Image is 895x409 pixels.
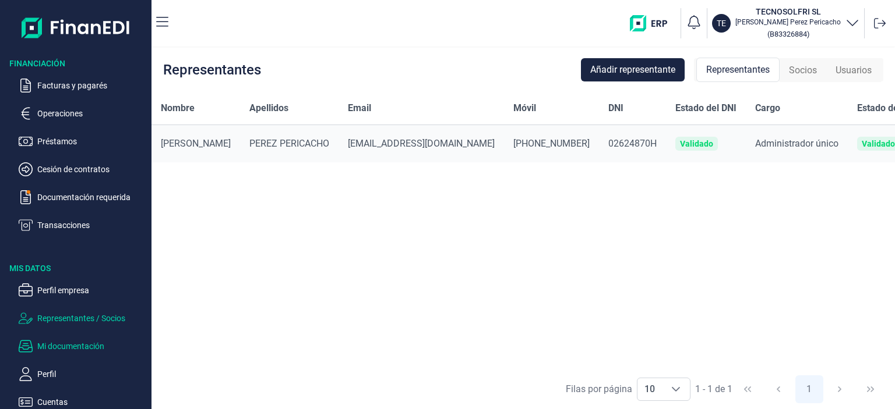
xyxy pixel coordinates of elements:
[19,162,147,176] button: Cesión de contratos
[767,30,809,38] small: Copiar cif
[161,138,231,149] span: [PERSON_NAME]
[37,190,147,204] p: Documentación requerida
[37,311,147,325] p: Representantes / Socios
[755,101,780,115] span: Cargo
[695,385,732,394] span: 1 - 1 de 1
[734,375,762,403] button: First Page
[22,9,131,46] img: Logo de aplicación
[608,101,623,115] span: DNI
[37,395,147,409] p: Cuentas
[795,375,823,403] button: Page 1
[862,139,895,148] div: Validado
[37,134,147,148] p: Préstamos
[712,6,859,41] button: TETECNOSOLFRI SL[PERSON_NAME] Perez Pericacho(B83326884)
[608,138,657,149] span: 02624870H
[735,17,841,27] p: [PERSON_NAME] Perez Pericacho
[19,134,147,148] button: Préstamos
[348,101,371,115] span: Email
[637,378,662,400] span: 10
[19,367,147,381] button: Perfil
[249,101,288,115] span: Apellidos
[37,339,147,353] p: Mi documentación
[163,63,261,77] div: Representantes
[780,59,826,82] div: Socios
[37,283,147,297] p: Perfil empresa
[37,218,147,232] p: Transacciones
[755,138,838,149] span: Administrador único
[857,375,885,403] button: Last Page
[735,6,841,17] h3: TECNOSOLFRI SL
[566,382,632,396] div: Filas por página
[590,63,675,77] span: Añadir representante
[826,59,881,82] div: Usuarios
[19,283,147,297] button: Perfil empresa
[19,218,147,232] button: Transacciones
[717,17,726,29] p: TE
[249,138,329,149] span: PEREZ PERICACHO
[662,378,690,400] div: Choose
[37,106,147,120] p: Operaciones
[836,63,872,77] span: Usuarios
[513,101,536,115] span: Móvil
[675,101,737,115] span: Estado del DNI
[680,139,713,148] div: Validado
[19,339,147,353] button: Mi documentación
[161,101,195,115] span: Nombre
[37,79,147,93] p: Facturas y pagarés
[19,79,147,93] button: Facturas y pagarés
[19,311,147,325] button: Representantes / Socios
[37,162,147,176] p: Cesión de contratos
[581,58,685,81] button: Añadir representante
[19,395,147,409] button: Cuentas
[696,58,780,82] div: Representantes
[19,190,147,204] button: Documentación requerida
[764,375,792,403] button: Previous Page
[348,138,495,149] span: [EMAIL_ADDRESS][DOMAIN_NAME]
[630,15,676,31] img: erp
[789,63,817,77] span: Socios
[826,375,854,403] button: Next Page
[37,367,147,381] p: Perfil
[513,138,590,149] span: [PHONE_NUMBER]
[19,106,147,120] button: Operaciones
[706,63,770,77] span: Representantes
